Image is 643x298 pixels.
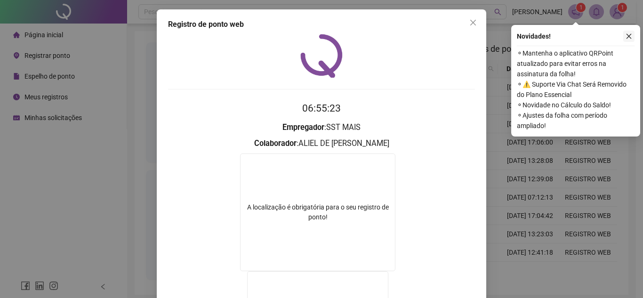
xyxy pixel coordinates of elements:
span: ⚬ ⚠️ Suporte Via Chat Será Removido do Plano Essencial [517,79,635,100]
div: Registro de ponto web [168,19,475,30]
span: Novidades ! [517,31,551,41]
time: 06:55:23 [302,103,341,114]
h3: : ALIEL DE [PERSON_NAME] [168,137,475,150]
h3: : SST MAIS [168,121,475,134]
button: Close [466,15,481,30]
strong: Colaborador [254,139,297,148]
span: close [626,33,632,40]
img: QRPoint [300,34,343,78]
div: A localização é obrigatória para o seu registro de ponto! [241,202,395,222]
span: close [469,19,477,26]
span: ⚬ Novidade no Cálculo do Saldo! [517,100,635,110]
strong: Empregador [282,123,324,132]
span: ⚬ Mantenha o aplicativo QRPoint atualizado para evitar erros na assinatura da folha! [517,48,635,79]
span: ⚬ Ajustes da folha com período ampliado! [517,110,635,131]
